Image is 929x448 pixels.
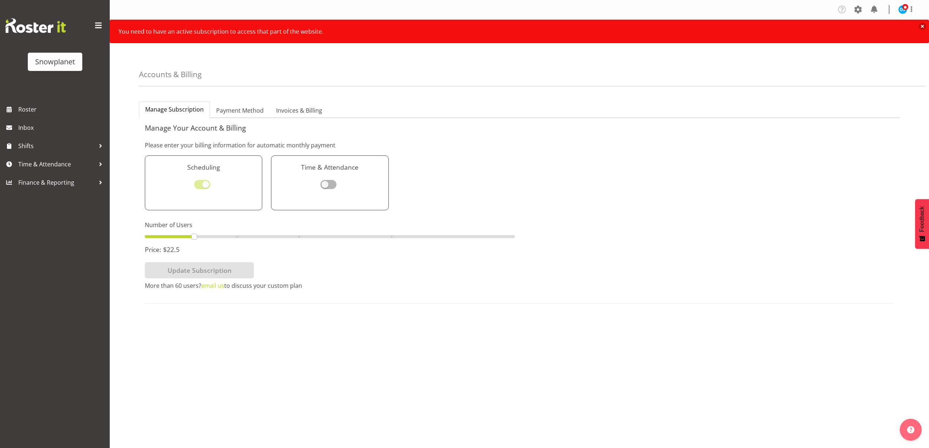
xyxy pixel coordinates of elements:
a: email us [201,282,224,290]
h5: Scheduling [153,163,255,171]
h5: Time & Attendance [279,163,381,171]
span: Update Subscription [168,266,232,275]
button: Update Subscription [145,262,254,278]
img: dave-simpson6153.jpg [898,5,907,14]
img: Rosterit website logo [5,18,66,33]
span: Manage Subscription [145,105,204,114]
span: Shifts [18,140,95,151]
span: Payment Method [216,106,264,115]
button: Close notification [919,23,926,30]
label: Number of Users [145,221,515,229]
p: Please enter your billing information for automatic monthly payment [145,141,894,150]
span: Finance & Reporting [18,177,95,188]
h4: Accounts & Billing [139,70,202,79]
span: Feedback [919,206,925,232]
span: Invoices & Billing [276,106,322,115]
div: Snowplanet [35,56,75,67]
img: help-xxl-2.png [907,426,914,433]
div: You need to have an active subscription to access that part of the website. [119,27,914,36]
p: More than 60 users? to discuss your custom plan [145,281,515,290]
span: Roster [18,104,106,115]
h5: Manage Your Account & Billing [145,124,894,132]
button: Feedback - Show survey [915,199,929,249]
span: Inbox [18,122,106,133]
h5: Price: $22.5 [145,245,515,253]
span: Time & Attendance [18,159,95,170]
